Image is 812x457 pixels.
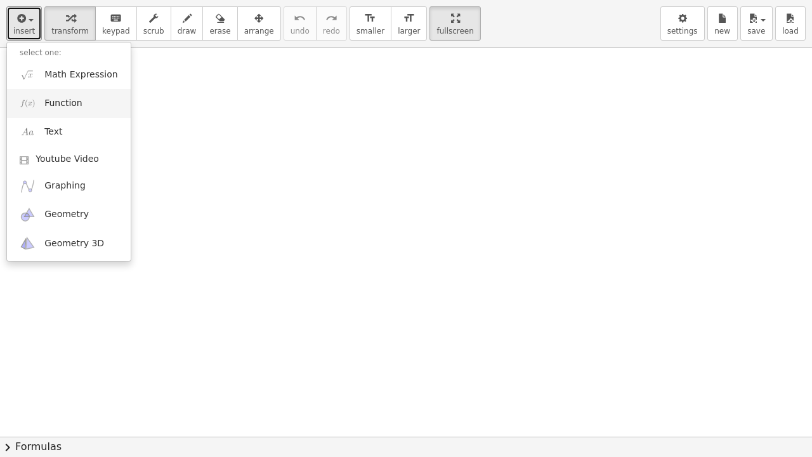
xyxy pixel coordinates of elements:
[202,6,237,41] button: erase
[20,207,36,223] img: ggb-geometry.svg
[209,27,230,36] span: erase
[44,97,82,110] span: Function
[714,27,730,36] span: new
[364,11,376,26] i: format_size
[436,27,473,36] span: fullscreen
[7,118,131,147] a: Text
[660,6,705,41] button: settings
[7,201,131,229] a: Geometry
[294,11,306,26] i: undo
[7,89,131,117] a: Function
[44,6,96,41] button: transform
[316,6,347,41] button: redoredo
[284,6,317,41] button: undoundo
[13,27,35,36] span: insert
[350,6,391,41] button: format_sizesmaller
[325,11,337,26] i: redo
[110,11,122,26] i: keyboard
[398,27,420,36] span: larger
[740,6,773,41] button: save
[775,6,806,41] button: load
[143,27,164,36] span: scrub
[20,124,36,140] img: Aa.png
[291,27,310,36] span: undo
[20,178,36,194] img: ggb-graphing.svg
[7,60,131,89] a: Math Expression
[391,6,427,41] button: format_sizelarger
[171,6,204,41] button: draw
[20,95,36,111] img: f_x.png
[20,67,36,83] img: sqrt_x.png
[178,27,197,36] span: draw
[244,27,274,36] span: arrange
[44,208,89,221] span: Geometry
[44,180,86,192] span: Graphing
[403,11,415,26] i: format_size
[667,27,698,36] span: settings
[20,235,36,251] img: ggb-3d.svg
[237,6,281,41] button: arrange
[51,27,89,36] span: transform
[44,126,62,138] span: Text
[429,6,480,41] button: fullscreen
[323,27,340,36] span: redo
[707,6,738,41] button: new
[95,6,137,41] button: keyboardkeypad
[136,6,171,41] button: scrub
[7,46,131,60] li: select one:
[357,27,384,36] span: smaller
[44,237,104,250] span: Geometry 3D
[7,147,131,172] a: Youtube Video
[7,172,131,201] a: Graphing
[747,27,765,36] span: save
[782,27,799,36] span: load
[36,153,99,166] span: Youtube Video
[44,69,117,81] span: Math Expression
[7,229,131,258] a: Geometry 3D
[6,6,42,41] button: insert
[102,27,130,36] span: keypad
